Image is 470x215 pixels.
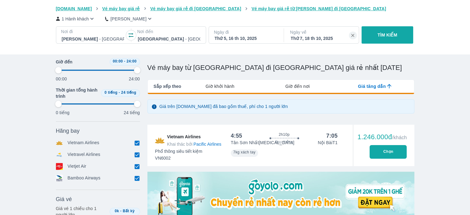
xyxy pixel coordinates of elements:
[123,209,135,213] span: Bất kỳ
[102,6,140,11] span: Vé máy bay giá rẻ
[126,59,137,63] span: 24:00
[56,6,414,12] nav: breadcrumb
[214,35,277,41] div: Thứ 5, 16 th 10, 2025
[56,15,95,22] button: 1 Hành khách
[154,83,181,89] span: Sắp xếp theo
[155,134,165,147] img: VN
[137,28,201,35] p: Nơi đến
[233,150,256,154] span: 7kg xách tay
[105,15,153,22] button: [PERSON_NAME]
[155,148,202,154] span: Phổ thông siêu tiết kiệm
[56,76,67,82] p: 00:00
[120,209,121,213] span: -
[181,80,414,93] div: lab API tabs example
[68,151,100,158] p: Vietravel Airlines
[56,110,70,116] p: 0 tiếng
[214,29,277,35] p: Ngày đi
[68,175,100,182] p: Bamboo Airways
[147,63,414,72] h1: Vé máy bay từ [GEOGRAPHIC_DATA] đi [GEOGRAPHIC_DATA] giá rẻ nhất [DATE]
[279,132,290,137] span: 2h10p
[119,90,120,95] span: -
[113,59,123,63] span: 00:00
[290,29,354,35] p: Ngày về
[155,155,202,161] span: VN6002
[56,127,80,135] span: Hãng bay
[392,135,407,140] span: /khách
[231,132,242,140] div: 4:55
[56,87,99,99] span: Thời gian tổng hành trình
[231,140,294,146] p: Tân Sơn Nhất [MEDICAL_DATA]
[252,6,386,11] span: Vé máy bay giá rẻ từ [PERSON_NAME] đi [GEOGRAPHIC_DATA]
[159,103,288,110] p: Giá trên [DOMAIN_NAME] đã bao gồm thuế, phí cho 1 người lớn
[150,6,241,11] span: Vé máy bay giá rẻ đi [GEOGRAPHIC_DATA]
[358,83,386,89] span: Giá tăng dần
[110,16,146,22] p: [PERSON_NAME]
[205,83,234,89] span: Giờ khởi hành
[285,83,310,89] span: Giờ đến nơi
[193,142,221,147] span: Pacific Airlines
[68,140,100,146] p: Vietnam Airlines
[62,16,89,22] p: 1 Hành khách
[326,132,338,140] div: 7:05
[115,209,119,213] span: 0k
[124,110,140,116] p: 24 tiếng
[318,140,337,146] p: Nội Bài T1
[167,134,222,147] span: Vietnam Airlines
[358,133,407,141] div: 1.246.000đ
[291,35,353,41] div: Thứ 7, 18 th 10, 2025
[56,59,73,65] span: Giờ đến
[61,28,125,35] p: Nơi đi
[129,76,140,82] p: 24:00
[167,142,193,147] span: Khai thác bởi
[378,32,397,38] p: TÌM KIẾM
[104,90,117,95] span: 0 tiếng
[56,196,72,203] span: Giá vé
[68,163,87,170] p: Vietjet Air
[121,90,136,95] span: 24 tiếng
[124,59,125,63] span: -
[370,145,407,159] button: Chọn
[362,26,413,44] button: TÌM KIẾM
[56,6,92,11] span: [DOMAIN_NAME]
